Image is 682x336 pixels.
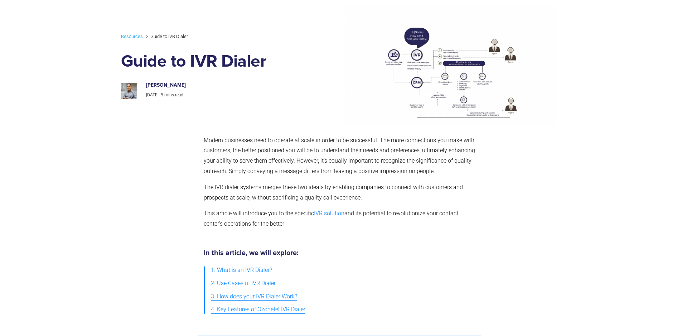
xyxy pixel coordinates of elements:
[211,290,297,303] a: 3. How does your IVR Dialer Work?
[204,210,314,217] span: This article will introduce you to the specific
[211,277,276,290] a: 2. Use Cases of IVR Dialer
[144,32,188,41] li: Guide to IVR Dialer
[211,303,305,316] a: 4. Key Features of Ozonetel IVR Dialer
[161,92,163,97] span: 5
[211,292,297,302] span: 3. How does your IVR Dialer Work?
[164,92,183,97] span: mins read
[146,92,159,97] span: [DATE]
[211,304,305,315] span: 4. Key Features of Ozonetel IVR Dialer
[211,278,276,289] span: 2. Use Cases of IVR Dialer
[314,210,344,217] a: IVR solution
[211,264,272,277] a: 1. What is an IVR Dialer?
[121,32,143,40] a: Resources
[121,83,137,99] img: prashanth-kancherla_avatar-200x200.jpeg
[146,91,297,99] p: |
[204,184,463,201] span: The IVR dialer systems merges these two ideals by enabling companies to connect with customers an...
[204,137,475,174] span: Modern businesses need to operate at scale in order to be successful. The more connections you ma...
[146,82,297,88] h6: [PERSON_NAME]
[211,265,272,275] span: 1. What is an IVR Dialer?
[121,52,305,72] h1: Guide to IVR Dialer
[204,249,475,256] h5: In this article, we will explore:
